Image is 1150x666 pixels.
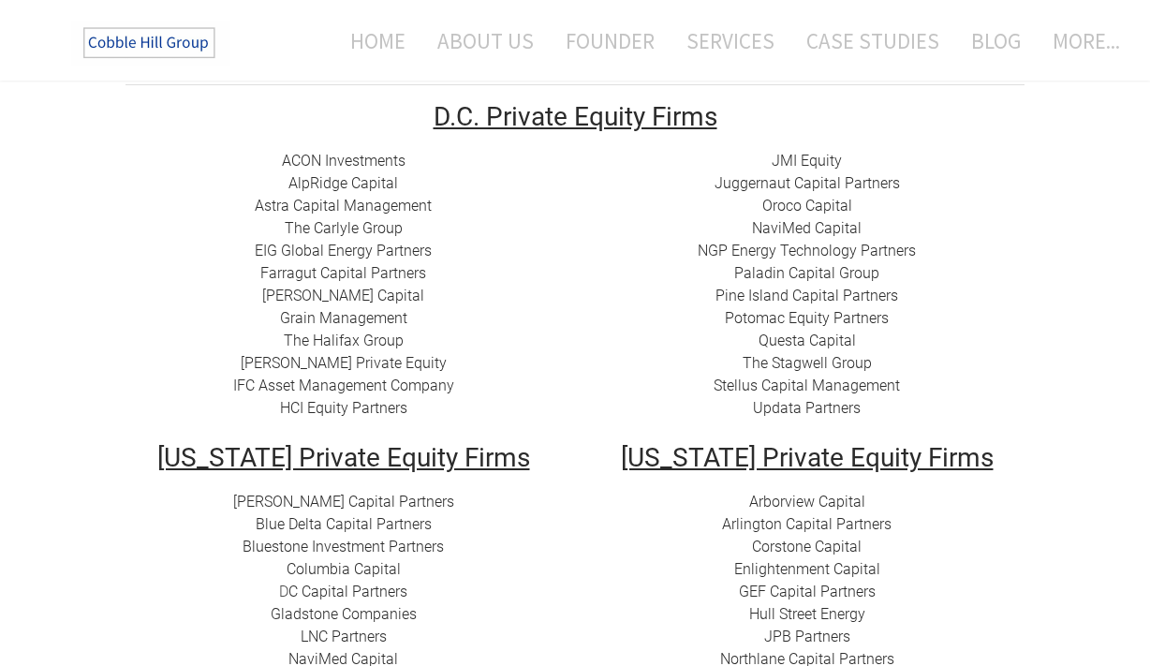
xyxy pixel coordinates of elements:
a: GEF Capital Partners [739,583,876,600]
u: D.C. Private Equity Firms [434,101,717,132]
a: NGP Energy Technology Partners [698,242,916,259]
a: Arborview Capital [749,493,865,511]
a: Blog [957,16,1035,66]
a: ​Astra Capital Management [255,197,432,215]
a: The Halifax Group [284,332,404,349]
a: Gladstone Companies [271,605,417,623]
a: Hull Street Energy [749,605,865,623]
img: The Cobble Hill Group LLC [71,20,230,67]
a: IFC Asset Management Company [233,377,454,394]
a: JPB Partners [764,628,850,645]
a: Arlington Capital Partners​ [722,515,892,533]
a: ​Enlightenment Capital [734,560,880,578]
a: LNC Partners [301,628,387,645]
a: HCI Equity Partners [280,399,407,417]
a: JMI Equity [772,152,842,170]
a: [PERSON_NAME] Private Equity​ [241,354,447,372]
a: Founder [552,16,669,66]
a: [PERSON_NAME] Capital Partners [233,493,454,511]
a: Blue Delta Capital Partners [256,515,432,533]
a: ​Potomac Equity Partners [725,309,889,327]
a: Case Studies [792,16,953,66]
a: Farragut Capital Partners [260,264,426,282]
a: Oroco Capital [762,197,852,215]
div: ​​ ​​​ [125,150,561,420]
a: The Carlyle Group [285,219,403,237]
a: Stellus Capital Management [714,377,900,394]
a: Corstone Capital [752,538,862,555]
a: EIG Global Energy Partners [255,242,432,259]
a: Columbia Capital [287,560,401,578]
a: About Us [423,16,548,66]
a: Juggernaut Capital Partners [715,174,900,192]
a: Updata Partners [753,399,861,417]
a: Home [322,16,420,66]
a: ​Bluestone Investment Partners [243,538,444,555]
u: [US_STATE] Private Equity Firms [621,442,994,473]
a: NaviMed Capital [752,219,862,237]
a: C Capital Partners [288,583,407,600]
a: ACON Investments [282,152,405,170]
a: Grain Management [280,309,407,327]
a: Services [672,16,789,66]
a: Paladin Capital Group [734,264,879,282]
a: ​[PERSON_NAME] Capital [262,287,424,304]
a: Questa Capital [759,332,856,349]
u: [US_STATE] Private Equity Firms [157,442,530,473]
a: ​AlpRidge Capital [288,174,398,192]
a: Pine Island Capital Partners [715,287,898,304]
a: The Stagwell Group [743,354,872,372]
a: more... [1039,16,1120,66]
